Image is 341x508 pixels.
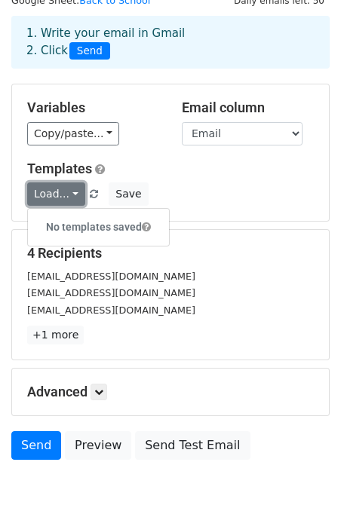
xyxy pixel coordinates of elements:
[11,431,61,460] a: Send
[27,287,195,298] small: [EMAIL_ADDRESS][DOMAIN_NAME]
[266,436,341,508] iframe: Chat Widget
[28,215,169,240] h6: No templates saved
[27,384,314,400] h5: Advanced
[27,304,195,316] small: [EMAIL_ADDRESS][DOMAIN_NAME]
[109,182,148,206] button: Save
[27,122,119,145] a: Copy/paste...
[15,25,326,60] div: 1. Write your email in Gmail 2. Click
[27,182,85,206] a: Load...
[182,99,314,116] h5: Email column
[27,245,314,262] h5: 4 Recipients
[27,326,84,344] a: +1 more
[135,431,250,460] a: Send Test Email
[27,271,195,282] small: [EMAIL_ADDRESS][DOMAIN_NAME]
[27,99,159,116] h5: Variables
[69,42,110,60] span: Send
[27,161,92,176] a: Templates
[65,431,131,460] a: Preview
